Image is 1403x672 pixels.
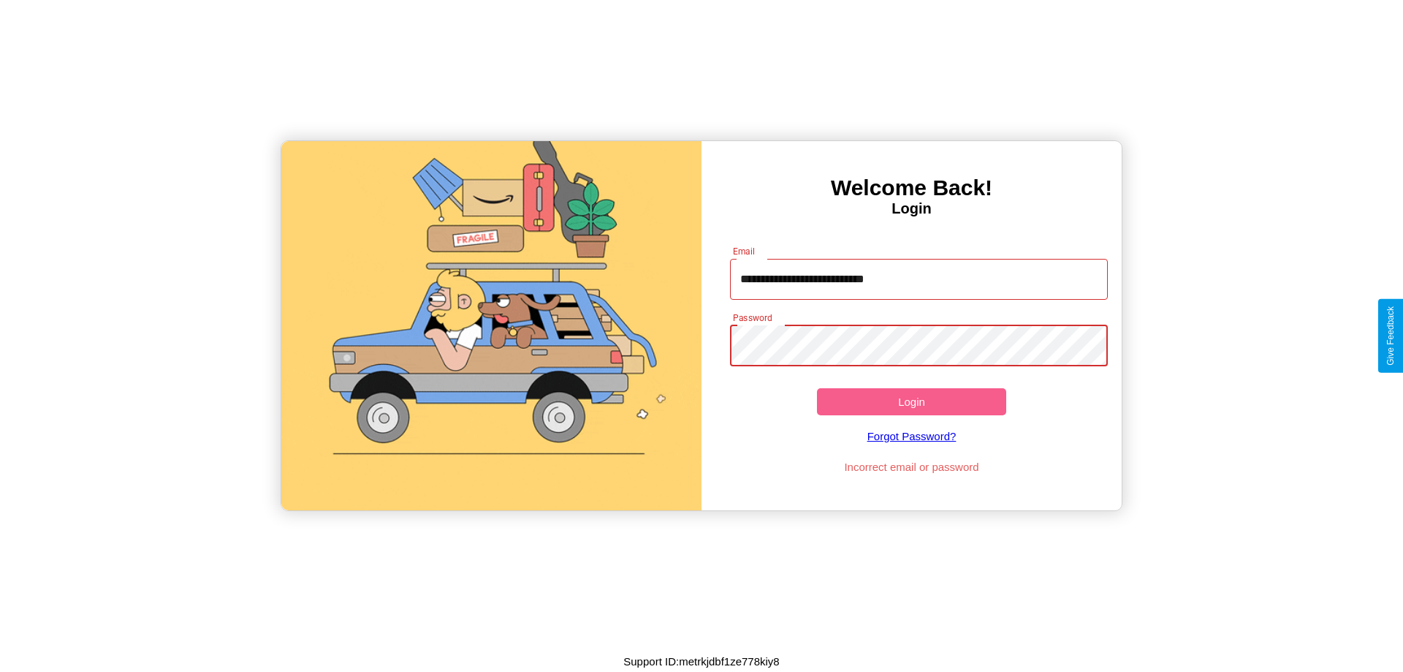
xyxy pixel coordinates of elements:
label: Password [733,312,772,324]
img: gif [281,141,701,510]
button: Login [817,388,1006,415]
div: Give Feedback [1385,306,1396,366]
label: Email [733,245,756,257]
p: Incorrect email or password [723,457,1101,477]
a: Forgot Password? [723,415,1101,457]
h3: Welcome Back! [701,175,1122,200]
h4: Login [701,200,1122,217]
p: Support ID: metrkjdbf1ze778kiy8 [623,652,779,671]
